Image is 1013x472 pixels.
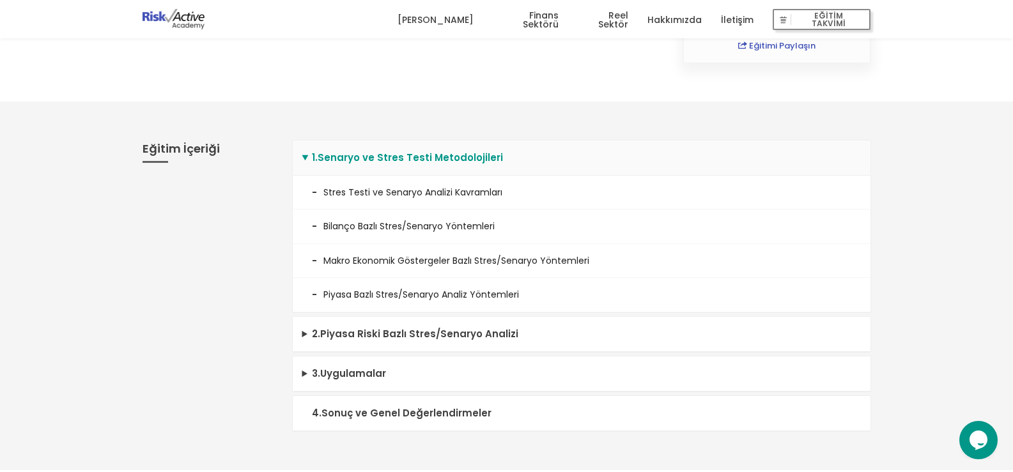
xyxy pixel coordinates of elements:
a: EĞİTİM TAKVİMİ [773,1,870,39]
h3: Eğitim İçeriği [143,140,273,163]
li: Piyasa Bazlı Stres/Senaryo Analiz Yöntemleri [293,278,870,312]
a: [PERSON_NAME] [398,1,474,39]
li: Makro Ekonomik Göstergeler Bazlı Stres/Senaryo Yöntemleri [293,244,870,278]
summary: 1.Senaryo ve Stres Testi Metodolojileri [293,141,870,176]
span: EĞİTİM TAKVİMİ [791,11,865,29]
li: Bilanço Bazlı Stres/Senaryo Yöntemleri [293,209,870,243]
summary: 2.Piyasa Riski Bazlı Stres/Senaryo Analizi [293,317,870,352]
button: EĞİTİM TAKVİMİ [773,9,870,31]
iframe: chat widget [959,421,1000,459]
a: Hakkımızda [647,1,702,39]
a: Eğitimi Paylaşın [738,40,816,52]
a: İletişim [721,1,754,39]
img: logo-dark.png [143,9,205,29]
summary: 3.Uygulamalar [293,356,870,392]
li: Stres Testi ve Senaryo Analizi Kavramları [293,176,870,209]
a: Reel Sektör [578,1,628,39]
a: Finans Sektörü [493,1,559,39]
summary: 4.Sonuç ve Genel Değerlendirmeler [293,396,870,431]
